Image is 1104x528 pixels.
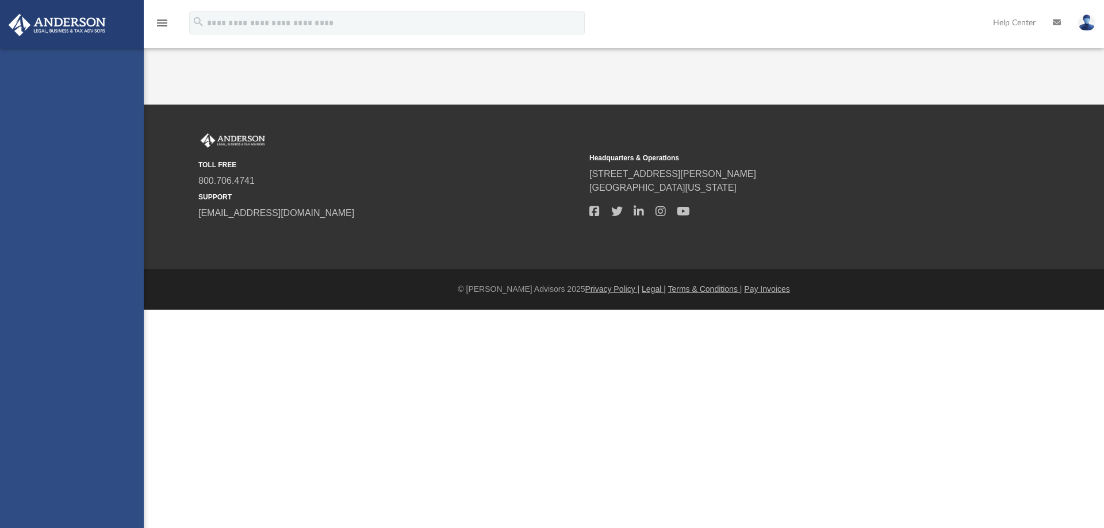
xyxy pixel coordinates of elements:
i: search [192,16,205,28]
small: Headquarters & Operations [589,153,972,163]
img: User Pic [1078,14,1095,31]
a: Legal | [642,284,666,294]
a: [GEOGRAPHIC_DATA][US_STATE] [589,183,737,192]
small: SUPPORT [198,192,581,202]
i: menu [155,16,169,30]
a: Privacy Policy | [585,284,640,294]
a: Terms & Conditions | [668,284,742,294]
div: © [PERSON_NAME] Advisors 2025 [144,283,1104,295]
a: 800.706.4741 [198,176,255,186]
small: TOLL FREE [198,160,581,170]
a: Pay Invoices [744,284,789,294]
a: [EMAIL_ADDRESS][DOMAIN_NAME] [198,208,354,218]
img: Anderson Advisors Platinum Portal [198,133,267,148]
img: Anderson Advisors Platinum Portal [5,14,109,36]
a: [STREET_ADDRESS][PERSON_NAME] [589,169,756,179]
a: menu [155,22,169,30]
